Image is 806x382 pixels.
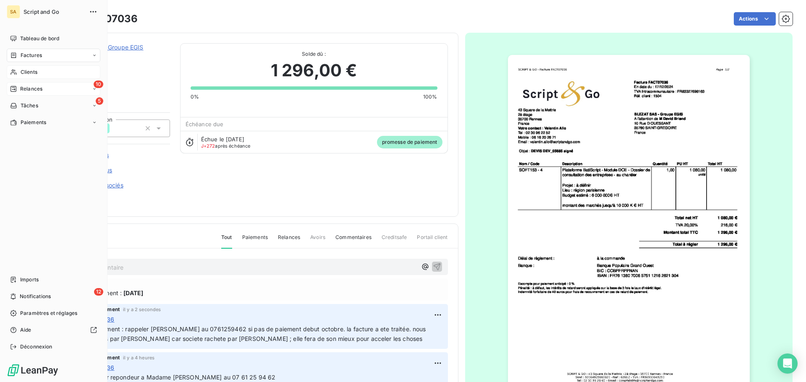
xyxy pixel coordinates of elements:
[221,234,232,249] span: Tout
[201,143,215,149] span: J+272
[20,85,42,93] span: Relances
[66,53,170,60] span: 46877022
[79,11,138,26] h3: FACT07036
[123,288,143,297] span: [DATE]
[191,50,437,58] span: Solde dû :
[271,58,357,83] span: 1 296,00 €
[24,8,84,15] span: Script and Go
[123,307,161,312] span: il y a 2 secondes
[278,234,300,248] span: Relances
[310,234,325,248] span: Avoirs
[94,288,103,296] span: 12
[186,121,224,127] span: Échéance due
[191,93,199,101] span: 0%
[21,68,37,76] span: Clients
[56,325,428,342] span: Promesse de paiement : rappeler [PERSON_NAME] au 0761259462 si pas de paiement debut octobre. la ...
[734,12,776,26] button: Actions
[56,374,275,381] span: message laisse sur repondeur a Madame [PERSON_NAME] au 07 61 25 94 62
[94,81,103,88] span: 10
[777,353,798,374] div: Open Intercom Messenger
[201,143,251,148] span: après échéance
[382,234,407,248] span: Creditsafe
[417,234,447,248] span: Portail client
[20,35,59,42] span: Tableau de bord
[20,343,52,351] span: Déconnexion
[335,234,372,248] span: Commentaires
[377,136,442,148] span: promesse de paiement
[201,136,244,143] span: Échue le [DATE]
[20,293,51,300] span: Notifications
[123,355,154,360] span: il y a 4 heures
[7,323,100,337] a: Aide
[20,276,39,283] span: Imports
[21,119,46,126] span: Paiements
[20,326,31,334] span: Aide
[423,93,437,101] span: 100%
[21,102,38,109] span: Tâches
[96,97,103,105] span: 5
[7,364,59,377] img: Logo LeanPay
[20,309,77,317] span: Paramètres et réglages
[21,52,42,59] span: Factures
[7,5,20,18] div: SA
[242,234,268,248] span: Paiements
